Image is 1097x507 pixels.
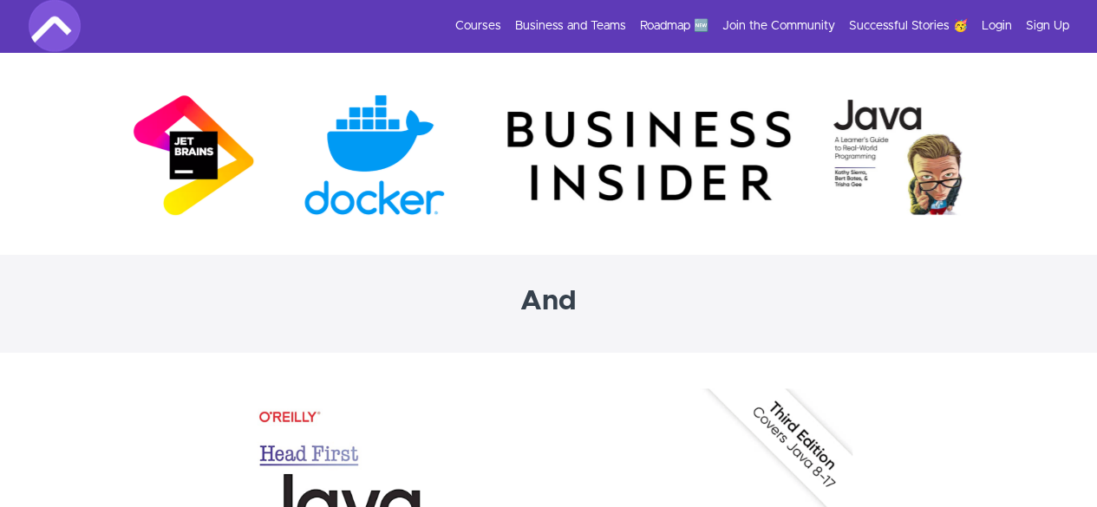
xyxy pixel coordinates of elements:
a: Successful Stories 🥳 [849,17,968,35]
strong: And [520,288,577,315]
a: Sign Up [1026,17,1069,35]
a: Business and Teams [515,17,626,35]
a: Join the Community [722,17,835,35]
a: Courses [455,17,501,35]
a: Login [982,17,1012,35]
a: Roadmap 🆕 [640,17,708,35]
